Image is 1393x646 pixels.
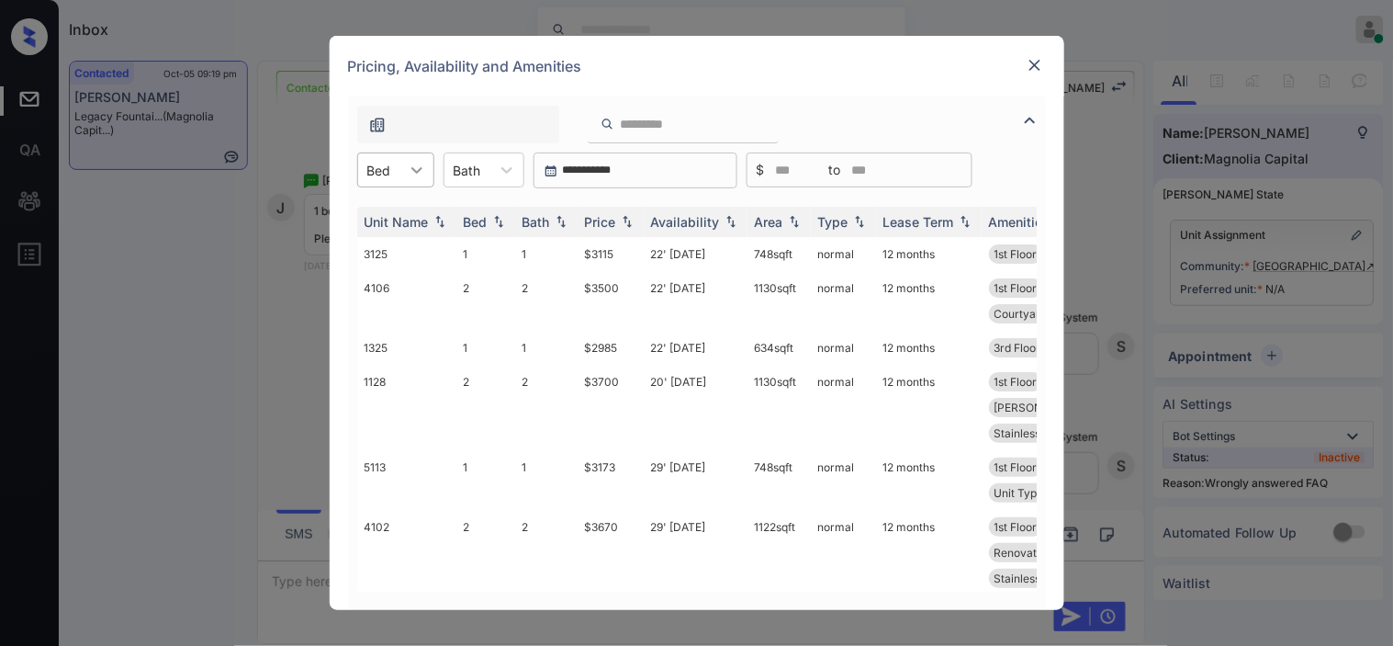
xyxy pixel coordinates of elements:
[464,214,488,230] div: Bed
[515,510,578,595] td: 2
[811,237,876,271] td: normal
[644,450,747,510] td: 29' [DATE]
[785,216,803,229] img: sorting
[357,331,456,365] td: 1325
[956,216,974,229] img: sorting
[357,450,456,510] td: 5113
[456,271,515,331] td: 2
[876,237,982,271] td: 12 months
[989,214,1050,230] div: Amenities
[876,365,982,450] td: 12 months
[818,214,848,230] div: Type
[515,237,578,271] td: 1
[552,216,570,229] img: sorting
[578,331,644,365] td: $2985
[755,214,783,230] div: Area
[578,365,644,450] td: $3700
[330,36,1064,96] div: Pricing, Availability and Amenities
[578,237,644,271] td: $3115
[747,331,811,365] td: 634 sqft
[811,450,876,510] td: normal
[644,271,747,331] td: 22' [DATE]
[644,365,747,450] td: 20' [DATE]
[876,510,982,595] td: 12 months
[1019,109,1041,131] img: icon-zuma
[578,450,644,510] td: $3173
[883,214,954,230] div: Lease Term
[456,510,515,595] td: 2
[850,216,869,229] img: sorting
[747,510,811,595] td: 1122 sqft
[357,271,456,331] td: 4106
[829,160,841,180] span: to
[747,271,811,331] td: 1130 sqft
[456,450,515,510] td: 1
[994,546,1074,560] span: Renovated 2BR
[357,237,456,271] td: 3125
[365,214,429,230] div: Unit Name
[431,216,449,229] img: sorting
[994,426,1077,440] span: Stainless steel...
[994,341,1041,355] span: 3rd Floor
[722,216,740,229] img: sorting
[747,450,811,510] td: 748 sqft
[585,214,616,230] div: Price
[368,116,387,134] img: icon-zuma
[644,237,747,271] td: 22' [DATE]
[994,375,1038,389] span: 1st Floor
[876,331,982,365] td: 12 months
[1026,56,1044,74] img: close
[515,450,578,510] td: 1
[601,116,614,132] img: icon-zuma
[757,160,765,180] span: $
[994,281,1038,295] span: 1st Floor
[578,510,644,595] td: $3670
[994,307,1075,321] span: Courtyard view
[357,365,456,450] td: 1128
[994,247,1038,261] span: 1st Floor
[994,520,1038,534] span: 1st Floor
[651,214,720,230] div: Availability
[644,510,747,595] td: 29' [DATE]
[456,331,515,365] td: 1
[876,271,982,331] td: 12 months
[811,365,876,450] td: normal
[747,237,811,271] td: 748 sqft
[515,365,578,450] td: 2
[357,510,456,595] td: 4102
[456,365,515,450] td: 2
[578,271,644,331] td: $3500
[456,237,515,271] td: 1
[489,216,508,229] img: sorting
[876,450,982,510] td: 12 months
[811,271,876,331] td: normal
[522,214,550,230] div: Bath
[747,365,811,450] td: 1130 sqft
[644,331,747,365] td: 22' [DATE]
[994,401,1150,414] span: [PERSON_NAME] 2024 Scope
[515,331,578,365] td: 1
[811,331,876,365] td: normal
[994,460,1038,474] span: 1st Floor
[811,510,876,595] td: normal
[994,486,1063,500] span: Unit Type Adj
[618,216,636,229] img: sorting
[515,271,578,331] td: 2
[994,572,1077,585] span: Stainless steel...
